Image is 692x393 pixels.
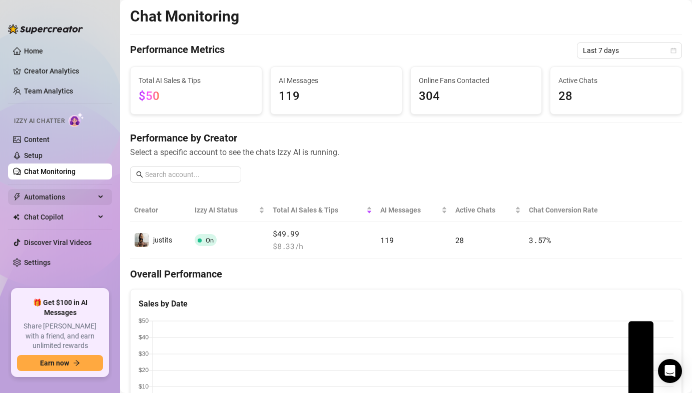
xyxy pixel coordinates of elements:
img: AI Chatter [69,112,84,127]
span: search [136,171,143,178]
span: Total AI Sales & Tips [139,75,254,86]
span: calendar [670,47,676,53]
h2: Chat Monitoring [130,7,239,26]
a: Team Analytics [24,87,73,95]
a: Discover Viral Videos [24,238,92,246]
a: Setup [24,151,43,159]
span: thunderbolt [13,193,21,201]
th: AI Messages [376,198,451,222]
span: justits [153,236,172,244]
span: AI Messages [279,75,394,86]
h4: Performance by Creator [130,131,682,145]
h4: Overall Performance [130,267,682,281]
th: Chat Conversion Rate [525,198,626,222]
a: Content [24,135,50,143]
span: 304 [419,87,534,106]
span: Izzy AI Status [195,204,257,215]
span: 🎁 Get $100 in AI Messages [17,298,103,317]
span: Active Chats [558,75,673,86]
span: $ 8.33 /h [273,240,372,252]
div: Sales by Date [139,297,673,310]
span: Izzy AI Chatter [14,116,65,126]
th: Total AI Sales & Tips [269,198,376,222]
span: 28 [455,235,464,245]
span: $49.99 [273,228,372,240]
span: Share [PERSON_NAME] with a friend, and earn unlimited rewards [17,321,103,351]
a: Creator Analytics [24,63,104,79]
img: logo-BBDzfeDw.svg [8,24,83,34]
button: Earn nowarrow-right [17,355,103,371]
span: Total AI Sales & Tips [273,204,364,215]
span: AI Messages [380,204,439,215]
span: 3.57 % [529,235,551,245]
span: On [206,236,214,244]
span: arrow-right [73,359,80,366]
span: Online Fans Contacted [419,75,534,86]
h4: Performance Metrics [130,42,225,58]
th: Active Chats [451,198,525,222]
a: Chat Monitoring [24,167,76,175]
span: Last 7 days [583,43,676,58]
th: Creator [130,198,191,222]
img: Chat Copilot [13,213,20,220]
a: Settings [24,258,51,266]
span: 28 [558,87,673,106]
span: Chat Copilot [24,209,95,225]
span: 119 [380,235,393,245]
span: Active Chats [455,204,513,215]
input: Search account... [145,169,235,180]
th: Izzy AI Status [191,198,269,222]
span: $50 [139,89,160,103]
a: Home [24,47,43,55]
span: Automations [24,189,95,205]
span: 119 [279,87,394,106]
div: Open Intercom Messenger [658,359,682,383]
span: Select a specific account to see the chats Izzy AI is running. [130,146,682,158]
img: justits [135,233,149,247]
span: Earn now [40,359,69,367]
